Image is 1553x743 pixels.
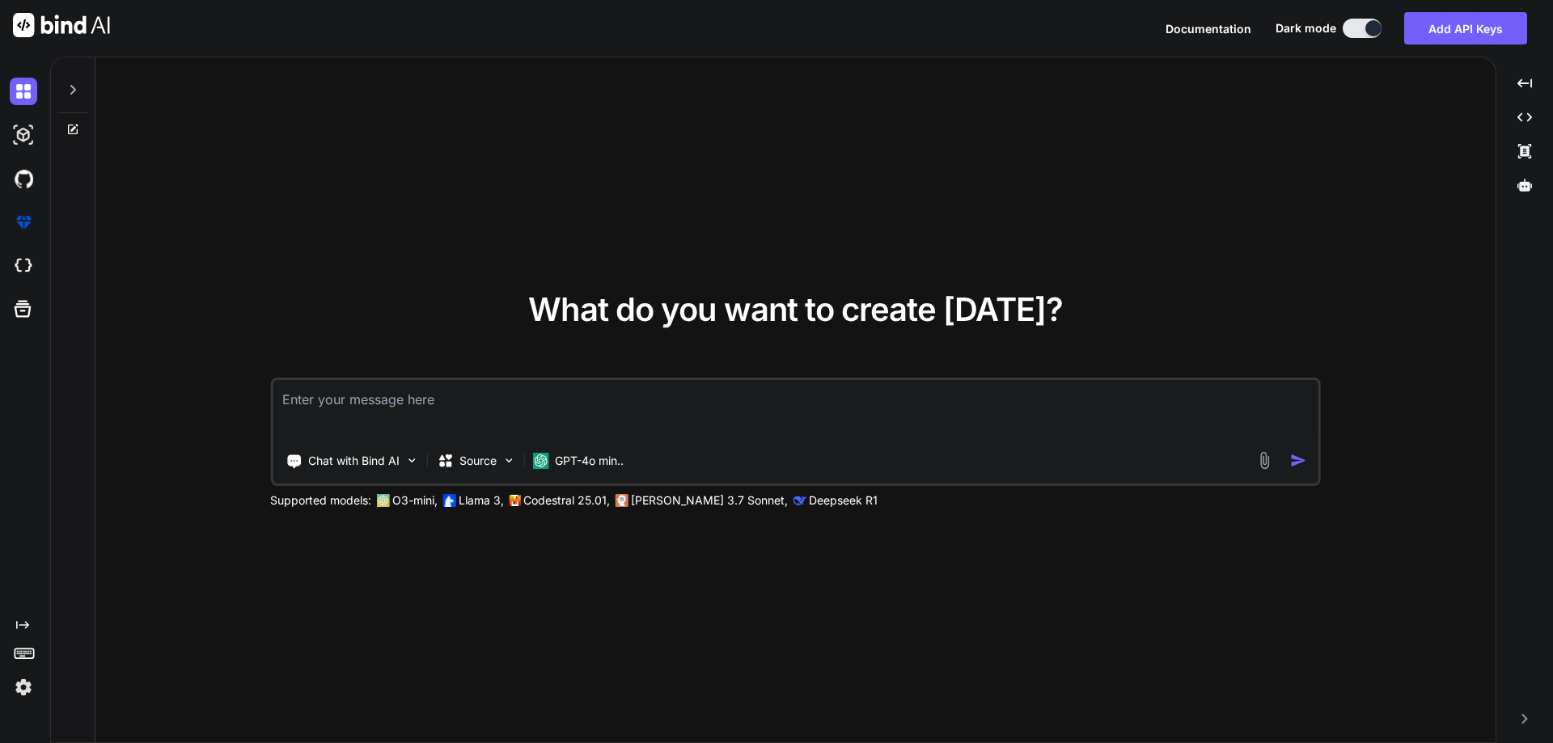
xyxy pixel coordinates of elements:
p: Deepseek R1 [809,492,878,509]
img: cloudideIcon [10,252,37,280]
img: claude [615,494,628,507]
img: Bind AI [13,13,110,37]
img: GPT-4o mini [532,453,548,469]
button: Documentation [1166,20,1251,37]
img: Mistral-AI [509,495,520,506]
img: GPT-4 [376,494,389,507]
button: Add API Keys [1404,12,1527,44]
img: Pick Tools [404,454,418,467]
img: settings [10,673,37,701]
img: Llama2 [442,494,455,507]
img: icon [1290,452,1307,469]
p: GPT-4o min.. [555,453,624,469]
span: Dark mode [1276,20,1336,36]
img: darkAi-studio [10,121,37,149]
img: Pick Models [501,454,515,467]
p: Supported models: [270,492,371,509]
img: githubDark [10,165,37,192]
img: premium [10,209,37,236]
p: Llama 3, [459,492,504,509]
img: darkChat [10,78,37,105]
img: attachment [1255,451,1274,470]
p: Chat with Bind AI [308,453,400,469]
p: O3-mini, [392,492,438,509]
p: [PERSON_NAME] 3.7 Sonnet, [631,492,788,509]
span: What do you want to create [DATE]? [528,289,1063,329]
img: claude [793,494,806,507]
p: Codestral 25.01, [523,492,610,509]
span: Documentation [1166,22,1251,36]
p: Source [459,453,497,469]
